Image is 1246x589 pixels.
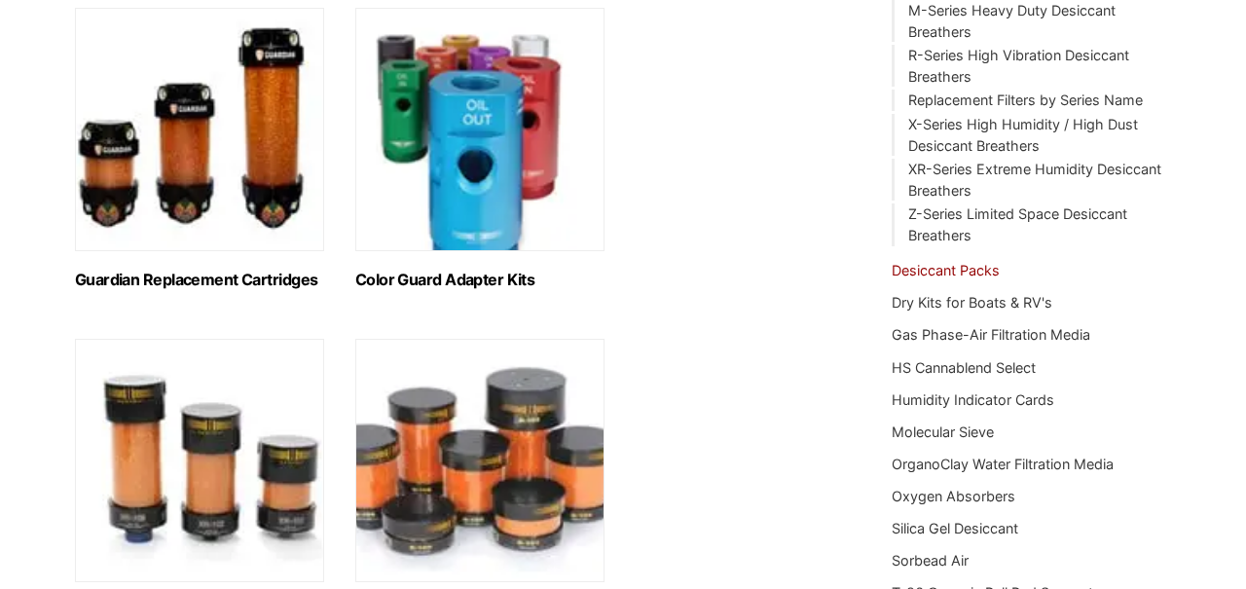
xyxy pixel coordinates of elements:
a: OrganoClay Water Filtration Media [892,456,1114,472]
a: X-Series High Humidity / High Dust Desiccant Breathers [908,116,1138,154]
a: Oxygen Absorbers [892,488,1015,504]
h2: Guardian Replacement Cartridges [75,271,324,289]
img: D-Series Disposable Stationary Desiccant Breathers [355,339,605,582]
a: R-Series High Vibration Desiccant Breathers [908,47,1129,85]
a: M-Series Heavy Duty Desiccant Breathers [908,2,1116,40]
a: Visit product category Color Guard Adapter Kits [355,8,605,289]
a: Molecular Sieve [892,423,994,440]
a: Silica Gel Desiccant [892,520,1018,536]
a: HS Cannablend Select [892,359,1036,376]
a: Gas Phase-Air Filtration Media [892,326,1090,343]
a: Humidity Indicator Cards [892,391,1054,408]
img: XR-Series Extreme Humidity Desiccant Breathers [75,339,324,582]
a: Replacement Filters by Series Name [908,92,1143,108]
h2: Color Guard Adapter Kits [355,271,605,289]
a: Dry Kits for Boats & RV's [892,294,1052,311]
a: Sorbead Air [892,552,969,569]
a: Z-Series Limited Space Desiccant Breathers [908,205,1127,243]
a: Desiccant Packs [892,262,1000,278]
img: Guardian Replacement Cartridges [75,8,324,251]
a: Visit product category Guardian Replacement Cartridges [75,8,324,289]
a: XR-Series Extreme Humidity Desiccant Breathers [908,161,1161,199]
img: Color Guard Adapter Kits [355,8,605,251]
